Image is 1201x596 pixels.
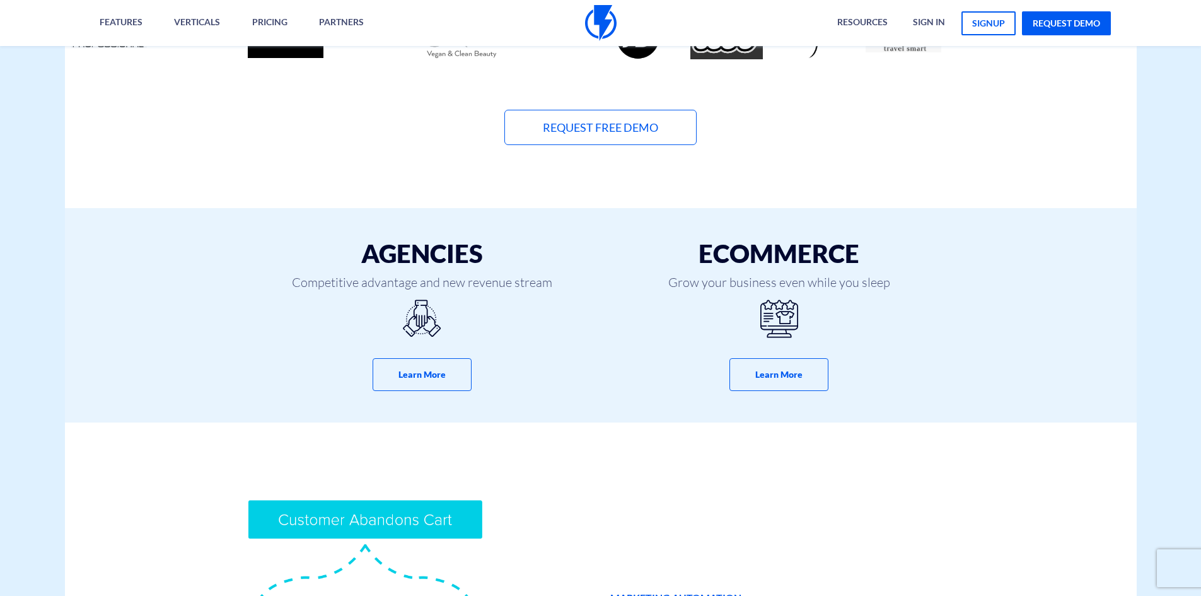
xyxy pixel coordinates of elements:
[253,240,591,267] h3: Agencies
[1022,11,1111,35] a: request demo
[504,110,697,145] a: Request Free Demo
[253,208,591,423] a: Agencies Competitive advantage and new revenue stream Learn More
[373,358,472,391] button: Learn More
[729,358,828,391] button: Learn More
[610,208,948,423] a: eCommerce Grow your business even while you sleep Learn More
[961,11,1016,35] a: signup
[610,274,948,292] span: Grow your business even while you sleep
[610,240,948,267] h3: eCommerce
[253,274,591,292] span: Competitive advantage and new revenue stream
